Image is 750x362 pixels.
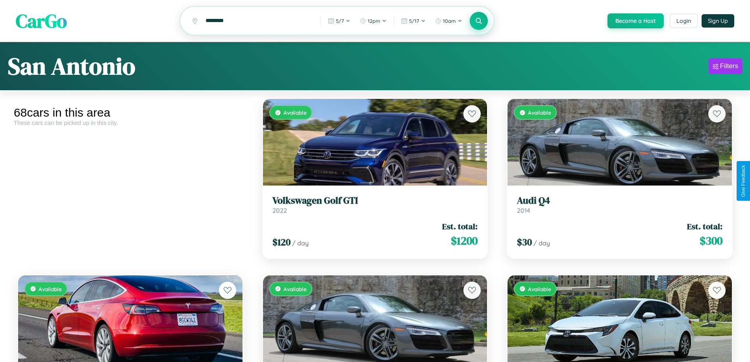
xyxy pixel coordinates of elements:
[709,58,742,74] button: Filters
[397,15,430,27] button: 5/17
[356,15,391,27] button: 12pm
[324,15,354,27] button: 5/7
[272,195,478,214] a: Volkswagen Golf GTI2022
[528,109,551,116] span: Available
[336,18,344,24] span: 5 / 7
[517,206,530,214] span: 2014
[14,106,247,119] div: 68 cars in this area
[741,165,746,197] div: Give Feedback
[283,109,307,116] span: Available
[272,206,287,214] span: 2022
[607,13,664,28] button: Become a Host
[272,195,478,206] h3: Volkswagen Golf GTI
[272,236,291,249] span: $ 120
[39,286,62,292] span: Available
[687,221,722,232] span: Est. total:
[451,233,478,249] span: $ 1200
[368,18,380,24] span: 12pm
[292,239,309,247] span: / day
[431,15,466,27] button: 10am
[670,14,698,28] button: Login
[443,18,456,24] span: 10am
[702,14,734,28] button: Sign Up
[533,239,550,247] span: / day
[16,8,67,34] span: CarGo
[720,62,738,70] div: Filters
[14,119,247,126] div: These cars can be picked up in this city.
[283,286,307,292] span: Available
[517,195,722,214] a: Audi Q42014
[8,50,135,82] h1: San Antonio
[517,195,722,206] h3: Audi Q4
[442,221,478,232] span: Est. total:
[700,233,722,249] span: $ 300
[528,286,551,292] span: Available
[409,18,419,24] span: 5 / 17
[517,236,532,249] span: $ 30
